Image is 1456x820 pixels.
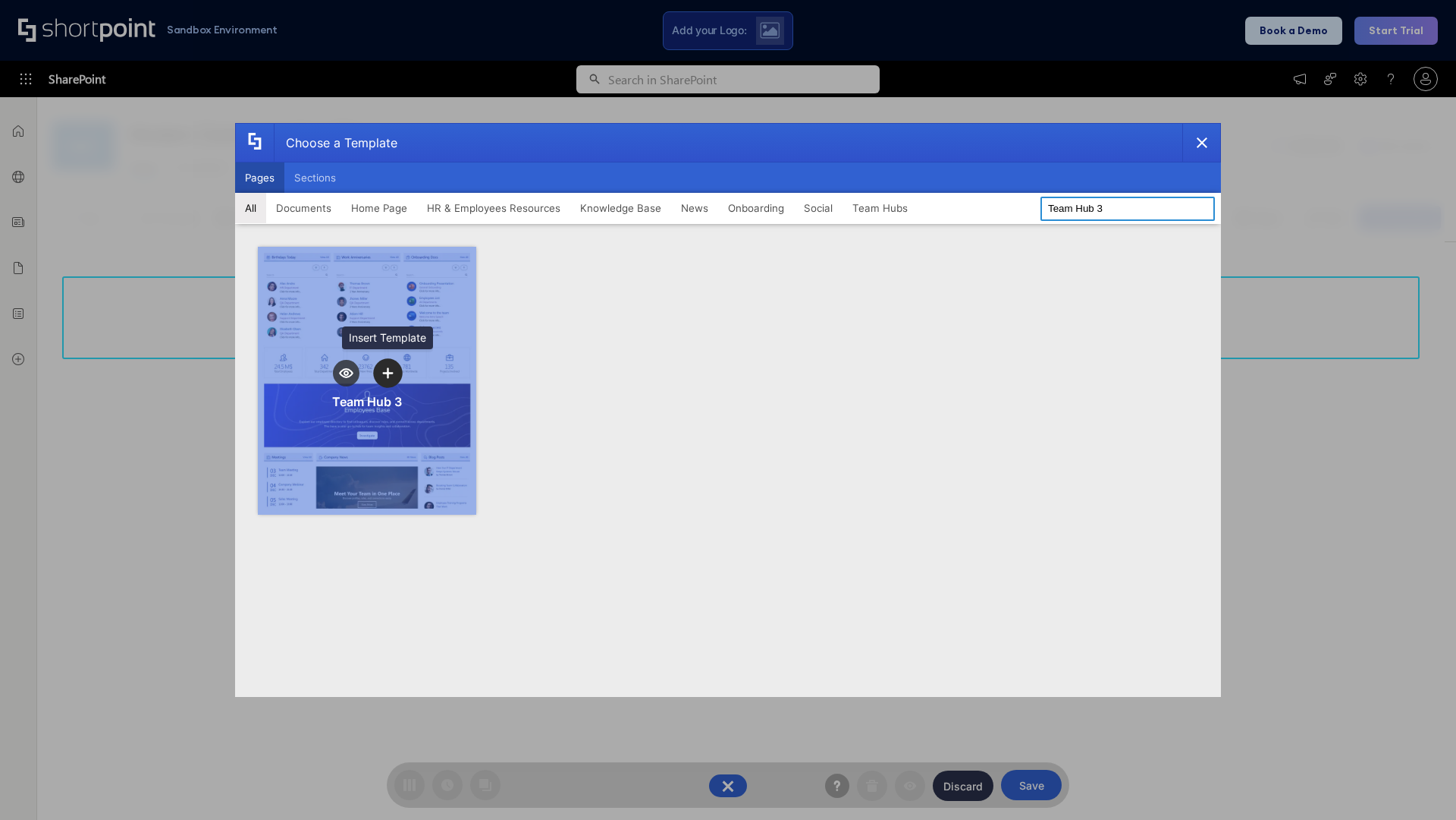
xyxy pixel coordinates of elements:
[341,193,417,223] button: Home Page
[235,123,1221,697] div: template selector
[284,162,346,193] button: Sections
[1380,747,1456,820] iframe: Chat Widget
[718,193,794,223] button: Onboarding
[274,124,397,162] div: Choose a Template
[332,394,402,409] div: Team Hub 3
[235,162,284,193] button: Pages
[570,193,671,223] button: Knowledge Base
[843,193,918,223] button: Team Hubs
[235,193,266,223] button: All
[794,193,843,223] button: Social
[671,193,718,223] button: News
[1040,197,1215,221] input: Search
[417,193,570,223] button: HR & Employees Resources
[266,193,341,223] button: Documents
